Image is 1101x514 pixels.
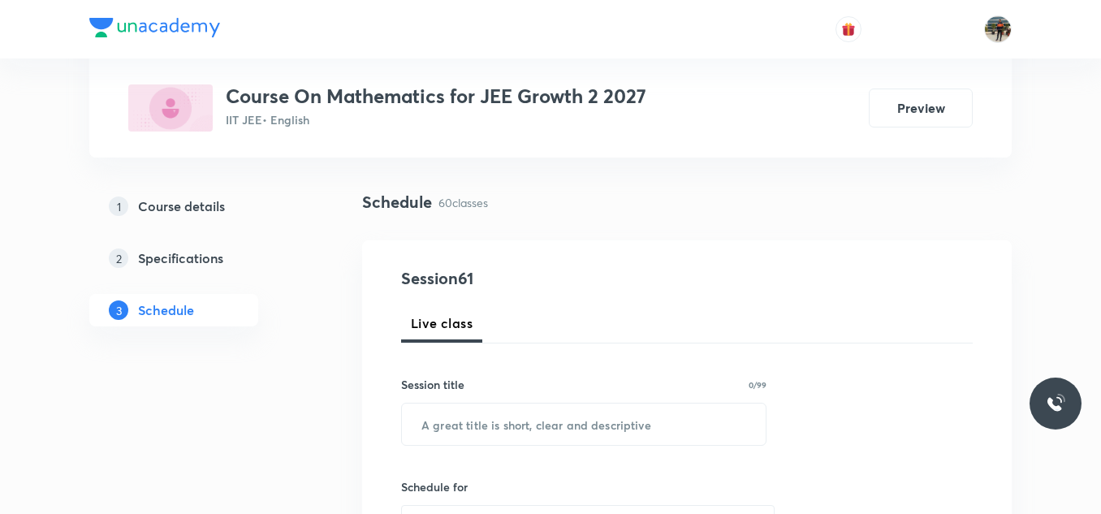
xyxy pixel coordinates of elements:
a: Company Logo [89,18,220,41]
button: Preview [869,89,973,127]
img: Company Logo [89,18,220,37]
img: Shrikanth Reddy [984,15,1012,43]
input: A great title is short, clear and descriptive [402,404,766,445]
img: ttu [1046,394,1065,413]
p: 1 [109,197,128,216]
h4: Session 61 [401,266,697,291]
p: IIT JEE • English [226,111,646,128]
h6: Session title [401,376,464,393]
button: avatar [835,16,861,42]
img: F44BC7F9-23C2-420E-BA24-8B908DA13567_plus.png [128,84,213,132]
p: 3 [109,300,128,320]
h5: Course details [138,197,225,216]
h6: Schedule for [401,478,766,495]
p: 0/99 [749,381,766,389]
h5: Schedule [138,300,194,320]
h5: Specifications [138,248,223,268]
h3: Course On Mathematics for JEE Growth 2 2027 [226,84,646,108]
p: 2 [109,248,128,268]
a: 2Specifications [89,242,310,274]
a: 1Course details [89,190,310,222]
p: 60 classes [438,194,488,211]
h4: Schedule [362,190,432,214]
span: Live class [411,313,473,333]
img: avatar [841,22,856,37]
